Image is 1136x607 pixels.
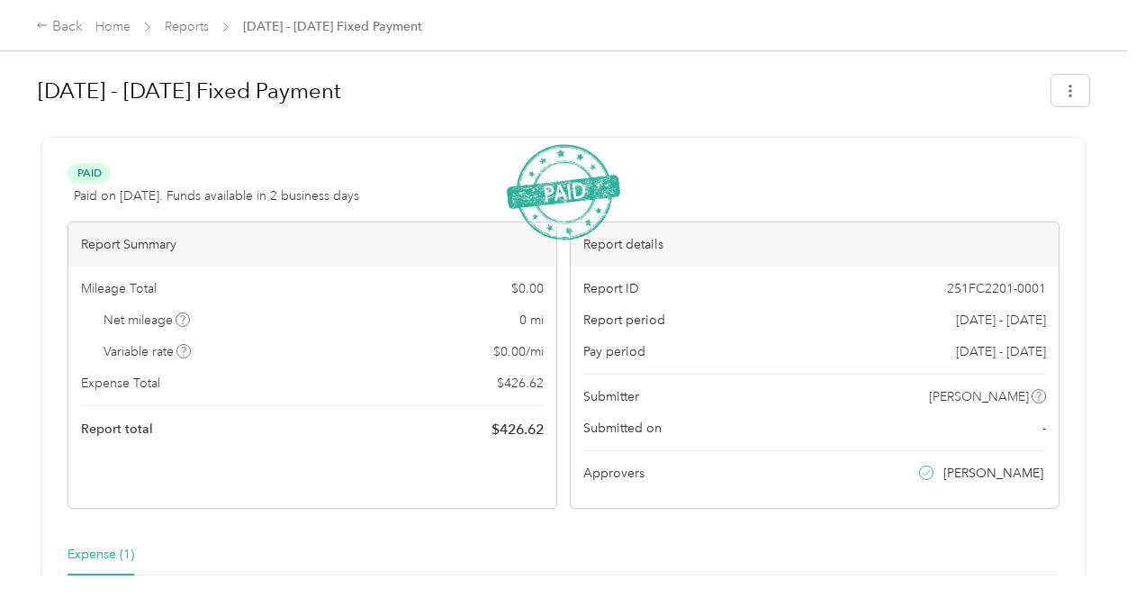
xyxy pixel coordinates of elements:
[943,464,1043,483] span: [PERSON_NAME]
[81,374,160,393] span: Expense Total
[507,144,620,240] img: PaidStamp
[583,464,645,483] span: Approvers
[947,279,1046,298] span: 251FC2201-0001
[511,279,544,298] span: $ 0.00
[583,342,645,361] span: Pay period
[1035,506,1136,607] iframe: Everlance-gr Chat Button Frame
[583,419,662,438] span: Submitted on
[243,17,422,36] span: [DATE] - [DATE] Fixed Payment
[497,374,544,393] span: $ 426.62
[81,420,153,439] span: Report total
[519,311,544,330] span: 0 mi
[74,186,359,205] span: Paid on [DATE]. Funds available in 2 business days
[68,545,134,565] div: Expense (1)
[38,69,1039,113] h1: Sep 1 - 30, 2025 Fixed Payment
[104,311,191,330] span: Net mileage
[491,419,544,440] span: $ 426.62
[583,311,665,330] span: Report period
[68,222,556,267] div: Report Summary
[493,342,544,361] span: $ 0.00 / mi
[956,311,1046,330] span: [DATE] - [DATE]
[583,387,639,406] span: Submitter
[165,19,209,34] a: Reports
[583,279,639,298] span: Report ID
[571,222,1059,267] div: Report details
[1042,419,1046,438] span: -
[36,16,83,38] div: Back
[104,342,192,361] span: Variable rate
[929,387,1029,406] span: [PERSON_NAME]
[81,279,157,298] span: Mileage Total
[956,342,1046,361] span: [DATE] - [DATE]
[95,19,131,34] a: Home
[68,163,111,184] span: Paid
